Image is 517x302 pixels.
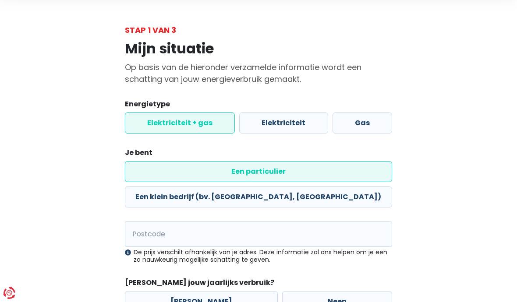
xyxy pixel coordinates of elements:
legend: Energietype [125,99,392,112]
label: Elektriciteit + gas [125,112,235,133]
label: Elektriciteit [239,112,328,133]
legend: Je bent [125,147,392,161]
div: Stap 1 van 3 [125,24,392,36]
p: Op basis van de hieronder verzamelde informatie wordt een schatting van jouw energieverbruik gema... [125,61,392,85]
h1: Mijn situatie [125,40,392,57]
label: Een particulier [125,161,392,182]
div: De prijs verschilt afhankelijk van je adres. Deze informatie zal ons helpen om je een zo nauwkeur... [125,249,392,263]
label: Een klein bedrijf (bv. [GEOGRAPHIC_DATA], [GEOGRAPHIC_DATA]) [125,186,392,207]
legend: [PERSON_NAME] jouw jaarlijks verbruik? [125,277,392,291]
input: 1000 [125,221,392,247]
label: Gas [333,112,392,133]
